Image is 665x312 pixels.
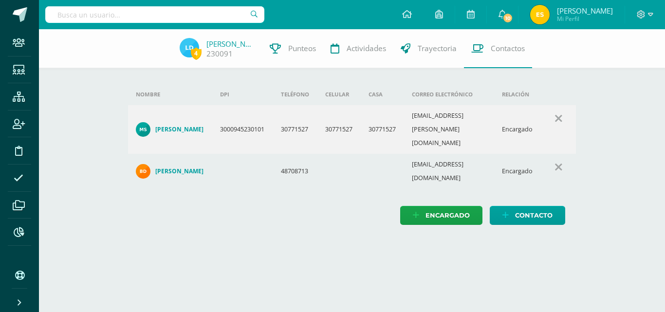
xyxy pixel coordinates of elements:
td: 30771527 [317,105,361,154]
span: Encargado [425,206,470,224]
span: 10 [502,13,513,23]
th: Correo electrónico [404,84,494,105]
h4: [PERSON_NAME] [155,167,203,175]
a: Trayectoria [393,29,464,68]
th: DPI [212,84,273,105]
a: [PERSON_NAME] [206,39,255,49]
a: [PERSON_NAME] [136,164,204,179]
th: Relación [494,84,541,105]
h4: [PERSON_NAME] [155,126,203,133]
img: 5cf0781632c50ad477e0e8a4ff909dbe.png [136,122,150,137]
img: c8af890a9f6959ce72ae51d11f5cfb67.png [136,164,150,179]
span: [PERSON_NAME] [557,6,613,16]
td: 30771527 [361,105,404,154]
td: [EMAIL_ADDRESS][DOMAIN_NAME] [404,154,494,189]
a: Contacto [490,206,565,225]
input: Busca un usuario... [45,6,264,23]
span: Contacto [515,206,553,224]
span: Mi Perfil [557,15,613,23]
td: Encargado [494,154,541,189]
a: [PERSON_NAME] [136,122,204,137]
td: 3000945230101 [212,105,273,154]
a: 230091 [206,49,233,59]
a: Punteos [262,29,323,68]
a: Encargado [400,206,482,225]
a: Contactos [464,29,532,68]
th: Nombre [128,84,212,105]
span: Actividades [347,43,386,54]
td: Encargado [494,105,541,154]
span: 4 [191,47,202,59]
span: Contactos [491,43,525,54]
th: Teléfono [273,84,317,105]
span: Punteos [288,43,316,54]
th: Celular [317,84,361,105]
td: 30771527 [273,105,317,154]
img: 0abf21bd2d0a573e157d53e234304166.png [530,5,550,24]
td: [EMAIL_ADDRESS][PERSON_NAME][DOMAIN_NAME] [404,105,494,154]
a: Actividades [323,29,393,68]
th: Casa [361,84,404,105]
td: 48708713 [273,154,317,189]
span: Trayectoria [418,43,457,54]
img: 25e52a3d55c332d2a4888bcf8a502077.png [180,38,199,57]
